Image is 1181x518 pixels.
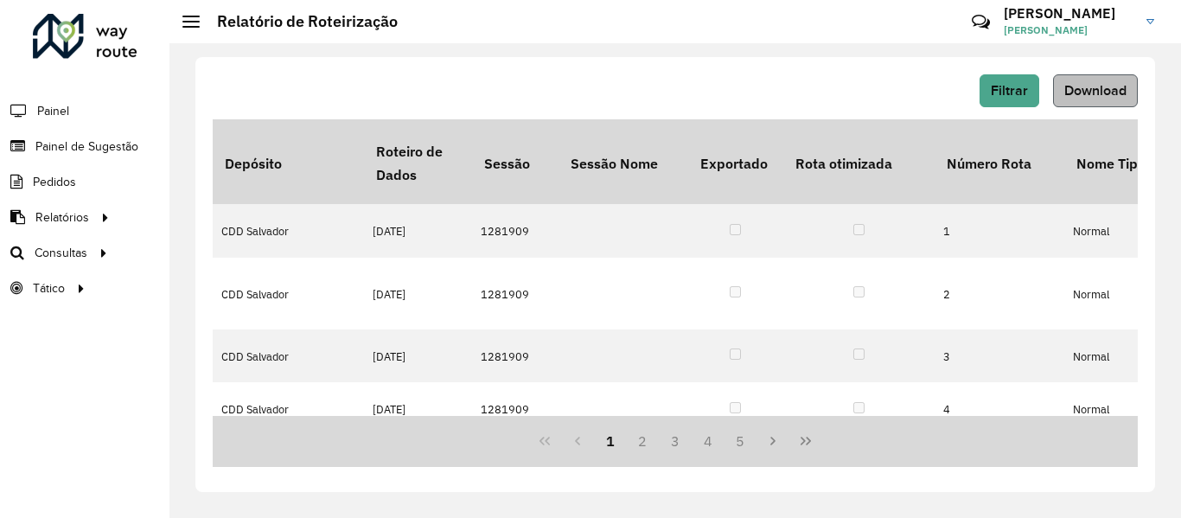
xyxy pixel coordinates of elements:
font: 1281909 [481,287,529,302]
font: [DATE] [373,402,405,417]
font: Exportado [700,155,768,172]
button: Filtrar [980,74,1039,107]
button: Download [1053,74,1138,107]
font: 2 [638,432,647,450]
font: 1281909 [481,225,529,240]
font: Normal [1073,287,1109,302]
font: Rota otimizada [795,155,892,172]
button: Próxima página [756,425,789,457]
font: [PERSON_NAME] [1004,23,1088,36]
font: Roteiro de Dados [376,143,443,183]
font: Número Rota [947,155,1031,172]
font: 1281909 [481,402,529,417]
font: [PERSON_NAME] [1004,4,1115,22]
font: Consultas [35,246,87,259]
font: Sessão Nome [571,155,658,172]
font: CDD Salvador [221,349,289,364]
font: Normal [1073,225,1109,240]
font: Normal [1073,349,1109,364]
font: 1 [943,225,950,240]
font: CDD Salvador [221,402,289,417]
font: 2 [943,287,950,302]
font: Nome Tipo Rota [1076,155,1179,172]
font: 3 [943,349,950,364]
button: 3 [659,425,692,457]
font: Relatórios [35,211,89,224]
font: CDD Salvador [221,225,289,240]
font: Depósito [225,155,282,172]
a: Contato Rápido [962,3,999,41]
font: Painel [37,105,69,118]
font: 1 [606,432,615,450]
font: Sessão [484,155,530,172]
button: 4 [692,425,725,457]
font: 3 [671,432,680,450]
font: [DATE] [373,287,405,302]
font: 4 [704,432,712,450]
font: Filtrar [991,83,1028,98]
button: Última página [789,425,822,457]
font: Painel de Sugestão [35,140,138,153]
font: [DATE] [373,349,405,364]
font: Download [1064,83,1127,98]
button: 1 [594,425,627,457]
font: CDD Salvador [221,287,289,302]
font: Relatório de Roteirização [217,11,398,31]
font: 4 [943,402,950,417]
button: 2 [626,425,659,457]
font: Pedidos [33,176,76,189]
font: [DATE] [373,225,405,240]
font: 1281909 [481,349,529,364]
font: Tático [33,282,65,295]
button: 5 [725,425,757,457]
font: Normal [1073,402,1109,417]
font: 5 [736,432,744,450]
